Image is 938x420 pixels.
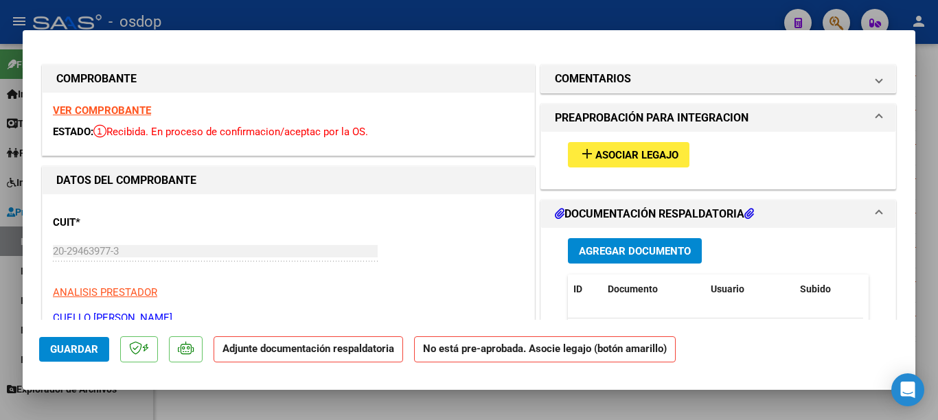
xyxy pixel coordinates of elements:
h1: COMENTARIOS [555,71,631,87]
div: No data to display [568,318,863,353]
strong: DATOS DEL COMPROBANTE [56,174,196,187]
mat-expansion-panel-header: COMENTARIOS [541,65,895,93]
strong: Adjunte documentación respaldatoria [222,342,394,355]
span: Usuario [711,283,744,294]
mat-icon: add [579,145,595,162]
a: VER COMPROBANTE [53,104,151,117]
datatable-header-cell: Usuario [705,275,794,304]
mat-expansion-panel-header: DOCUMENTACIÓN RESPALDATORIA [541,200,895,228]
span: ANALISIS PRESTADOR [53,286,157,299]
button: Guardar [39,337,109,362]
span: Recibida. En proceso de confirmacion/aceptac por la OS. [93,126,368,138]
span: Documento [608,283,658,294]
div: PREAPROBACIÓN PARA INTEGRACION [541,132,895,189]
span: Subido [800,283,831,294]
span: Agregar Documento [579,245,691,257]
span: Guardar [50,343,98,355]
datatable-header-cell: Documento [602,275,705,304]
datatable-header-cell: ID [568,275,602,304]
span: ID [573,283,582,294]
h1: PREAPROBACIÓN PARA INTEGRACION [555,110,748,126]
button: Agregar Documento [568,238,702,264]
strong: No está pre-aprobada. Asocie legajo (botón amarillo) [414,336,676,363]
span: ESTADO: [53,126,93,138]
mat-expansion-panel-header: PREAPROBACIÓN PARA INTEGRACION [541,104,895,132]
button: Asociar Legajo [568,142,689,167]
p: CUIT [53,215,194,231]
div: Open Intercom Messenger [891,373,924,406]
h1: DOCUMENTACIÓN RESPALDATORIA [555,206,754,222]
span: Asociar Legajo [595,149,678,161]
strong: COMPROBANTE [56,72,137,85]
p: CUELLO [PERSON_NAME] [53,310,524,326]
datatable-header-cell: Subido [794,275,863,304]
